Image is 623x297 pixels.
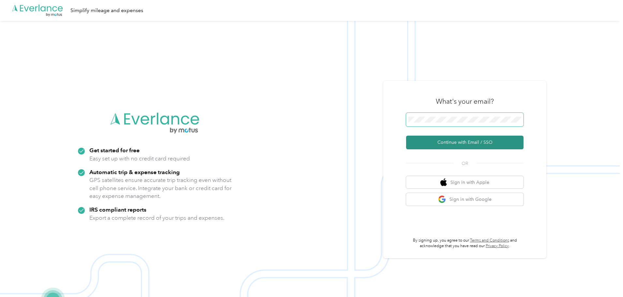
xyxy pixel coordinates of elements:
[453,160,476,167] span: OR
[89,147,140,154] strong: Get started for free
[89,176,232,200] p: GPS satellites ensure accurate trip tracking even without cell phone service. Integrate your bank...
[406,176,524,189] button: apple logoSign in with Apple
[89,206,146,213] strong: IRS compliant reports
[486,244,509,248] a: Privacy Policy
[406,238,524,249] p: By signing up, you agree to our and acknowledge that you have read our .
[89,169,180,175] strong: Automatic trip & expense tracking
[70,7,143,15] div: Simplify mileage and expenses
[470,238,509,243] a: Terms and Conditions
[89,214,224,222] p: Export a complete record of your trips and expenses.
[406,193,524,206] button: google logoSign in with Google
[440,178,447,186] img: apple logo
[438,195,446,203] img: google logo
[89,155,190,163] p: Easy set up with no credit card required
[436,97,494,106] h3: What's your email?
[406,136,524,149] button: Continue with Email / SSO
